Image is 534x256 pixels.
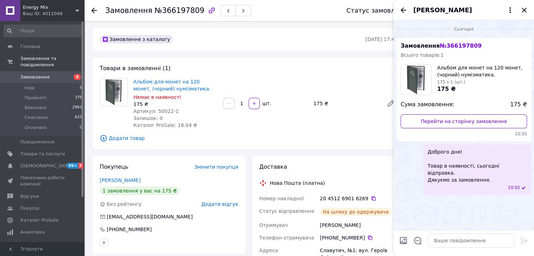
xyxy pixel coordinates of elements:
span: Додати відгук [201,201,238,207]
div: шт. [261,100,272,107]
span: Змінити покупця [195,164,238,170]
span: Альбом для монет на 120 монет, (чорний) нумізматика. [437,64,527,78]
span: Сума замовлення: [401,101,454,109]
span: 3 [78,163,84,169]
span: Товари в замовленні (1) [100,65,171,72]
span: [DEMOGRAPHIC_DATA] [20,163,72,169]
span: 8 [80,85,82,91]
span: Повідомлення [20,139,54,145]
span: Відгуки [20,193,39,200]
span: Каталог ProSale [20,217,58,223]
a: Перейти на сторінку замовлення [401,114,527,128]
span: Скасовані [25,114,48,121]
span: Залишок: 0 [133,115,163,121]
span: 10:55 12.10.2025 [508,185,520,191]
span: 175 ₴ [437,86,456,92]
span: Головна [20,43,40,50]
span: Покупець [100,163,128,170]
span: Адреса [259,248,278,253]
div: На шляху до одержувача [320,208,391,216]
span: Товари та послуги [20,151,65,157]
span: Аналітика [20,229,45,235]
span: Показники роботи компанії [20,175,65,187]
button: [PERSON_NAME] [413,6,514,15]
span: Покупці [20,205,39,211]
span: Доставка [259,163,287,170]
span: Energy Mix [23,4,75,11]
span: 8 [74,74,81,80]
img: 6697372957_w100_h100_albom-dlya-monet.jpg [401,65,431,95]
span: Замовлення та повідомлення [20,55,84,68]
div: 20 4512 6901 6269 [320,195,398,202]
span: 0 [80,124,82,131]
a: Редагувати [384,96,398,110]
a: Альбом для монет на 120 монет, (чорний) нумізматика. [133,79,211,92]
span: 175 ₴ [510,101,527,109]
button: Відкрити шаблони відповідей [413,236,422,245]
button: Назад [399,6,408,14]
span: [PERSON_NAME] [413,6,472,15]
span: [EMAIL_ADDRESS][DOMAIN_NAME] [107,214,193,220]
div: 175 ₴ [133,101,218,108]
span: 376 [75,95,82,101]
div: [PHONE_NUMBER] [106,226,152,233]
div: 1 замовлення у вас на 175 ₴ [100,187,179,195]
span: 99+ [67,163,78,169]
span: Телефон отримувача [259,235,314,241]
div: Статус замовлення [347,7,411,14]
span: Управління сайтом [20,241,65,254]
span: Немає в наявності [133,94,181,100]
div: Замовлення з каталогу [100,35,173,43]
span: №366197809 [154,6,204,15]
span: Без рейтингу [107,201,141,207]
span: Номер накладної [259,196,304,201]
a: [PERSON_NAME] [100,177,140,183]
input: Пошук [4,25,83,37]
span: Оплачені [25,124,47,131]
span: 175 x 1 (шт.) [437,80,465,85]
span: Отримувач [259,222,288,228]
span: № 366197809 [440,42,481,49]
span: Виконані [25,105,46,111]
span: Артикул: 50022-1 [133,108,179,114]
div: [PHONE_NUMBER] [320,234,398,241]
span: Замовлення [20,74,50,80]
span: Замовлення [401,42,482,49]
div: 175 ₴ [311,99,381,108]
span: 2961 [72,105,82,111]
div: Нова Пошта (платна) [268,180,327,187]
span: 10:55 12.10.2025 [401,131,527,137]
span: 625 [75,114,82,121]
span: Сьогодні [451,26,476,32]
span: Статус відправлення [259,208,314,214]
button: Закрити [520,6,528,14]
div: Ваш ID: 4011048 [23,11,84,17]
span: Каталог ProSale: 18.04 ₴ [133,122,197,128]
span: Всього товарів: 1 [401,52,444,58]
span: Прийняті [25,95,46,101]
div: [PERSON_NAME] [318,219,399,231]
span: Замовлення [105,6,152,15]
div: 12.10.2025 [396,25,531,32]
time: [DATE] 17:41 [365,36,398,42]
span: Нові [25,85,35,91]
span: Доброго дня! Товар в наявності, сьогодні відправка. Дякуємо за замовлення. [428,148,527,183]
img: Альбом для монет на 120 монет, (чорний) нумізматика. [100,79,127,106]
span: Додати товар [100,134,398,142]
div: Повернутися назад [91,7,97,14]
